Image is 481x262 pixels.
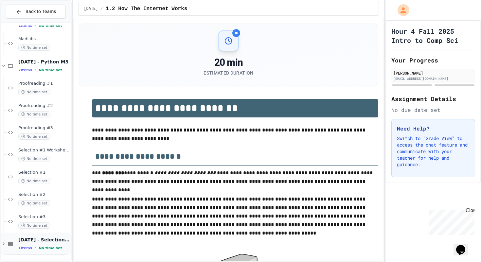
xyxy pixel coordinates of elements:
[427,207,474,235] iframe: chat widget
[393,76,473,81] div: [EMAIL_ADDRESS][DOMAIN_NAME]
[18,133,50,140] span: No time set
[18,125,70,131] span: Proofreading #3
[391,94,475,103] h2: Assignment Details
[391,56,475,65] h2: Your Progress
[18,36,70,42] span: MadLibs
[106,5,187,13] span: 1.2 How The Internet Works
[18,89,50,95] span: No time set
[3,3,45,42] div: Chat with us now!Close
[39,246,62,250] span: No time set
[391,3,411,18] div: My Account
[39,68,62,72] span: No time set
[204,70,253,76] div: Estimated Duration
[18,246,32,250] span: 1 items
[18,192,70,198] span: Selection #2
[18,103,70,109] span: Proofreading #2
[397,125,470,132] h3: Need Help?
[35,245,36,251] span: •
[397,135,470,168] p: Switch to "Grade View" to access the chat feature and communicate with your teacher for help and ...
[35,23,36,28] span: •
[35,67,36,73] span: •
[18,68,32,72] span: 7 items
[18,111,50,117] span: No time set
[101,6,103,11] span: /
[18,81,70,86] span: Proofreading #1
[391,106,475,114] div: No due date set
[18,222,50,229] span: No time set
[39,24,62,28] span: No time set
[454,236,474,255] iframe: chat widget
[18,156,50,162] span: No time set
[18,214,70,220] span: Selection #3
[18,59,70,65] span: [DATE] - Python M3
[18,170,70,175] span: Selection #1
[204,57,253,68] div: 20 min
[18,44,50,51] span: No time set
[18,178,50,184] span: No time set
[6,5,66,19] button: Back to Teams
[18,200,50,206] span: No time set
[18,24,32,28] span: 1 items
[18,237,70,243] span: [DATE] - Selection #2
[393,70,473,76] div: [PERSON_NAME]
[26,8,56,15] span: Back to Teams
[84,6,98,11] span: August 20
[18,148,70,153] span: Selection #1 Worksheet Verify
[391,26,475,45] h1: Hour 4 Fall 2025 Intro to Comp Sci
